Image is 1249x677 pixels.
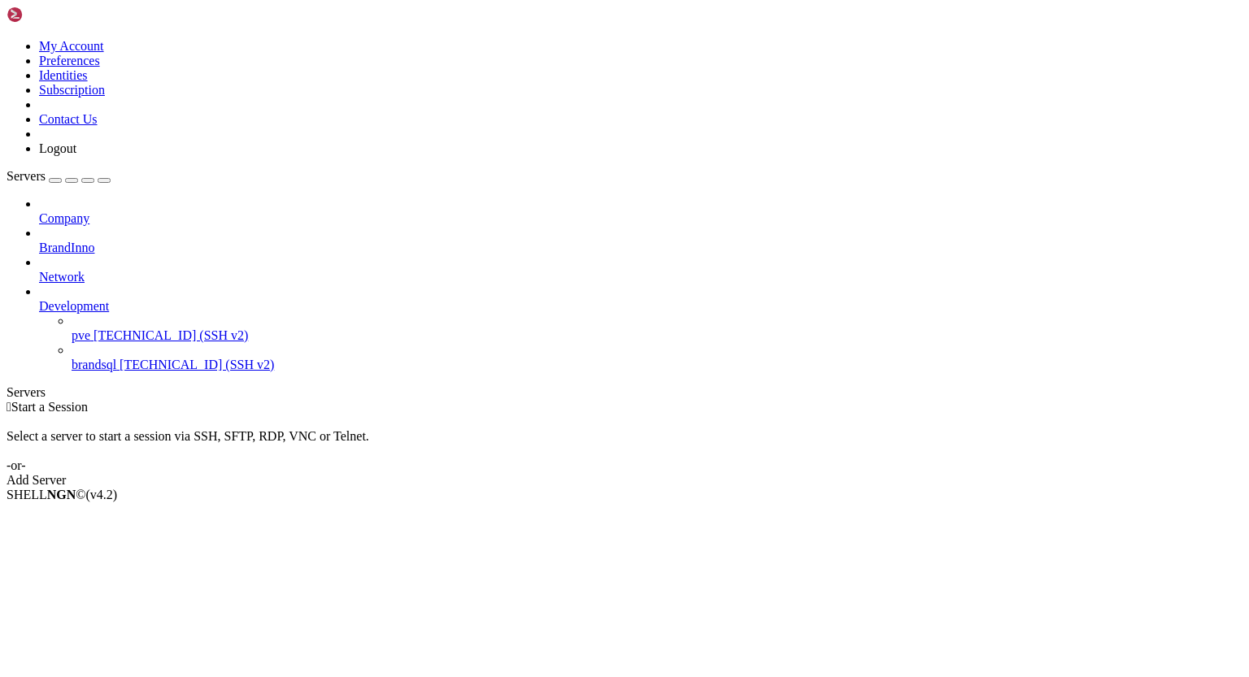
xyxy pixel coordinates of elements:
a: pve [TECHNICAL_ID] (SSH v2) [72,328,1242,343]
a: Preferences [39,54,100,67]
a: brandsql [TECHNICAL_ID] (SSH v2) [72,358,1242,372]
li: Network [39,255,1242,284]
img: Shellngn [7,7,100,23]
a: Company [39,211,1242,226]
span: Company [39,211,89,225]
li: Development [39,284,1242,372]
span: Servers [7,169,46,183]
li: brandsql [TECHNICAL_ID] (SSH v2) [72,343,1242,372]
span: BrandInno [39,241,94,254]
a: BrandInno [39,241,1242,255]
span: brandsql [72,358,116,371]
a: My Account [39,39,104,53]
span: [TECHNICAL_ID] (SSH v2) [94,328,248,342]
a: Servers [7,169,111,183]
div: Servers [7,385,1242,400]
b: NGN [47,488,76,501]
span: Network [39,270,85,284]
span: Development [39,299,109,313]
a: Network [39,270,1242,284]
div: Add Server [7,473,1242,488]
li: BrandInno [39,226,1242,255]
div: Select a server to start a session via SSH, SFTP, RDP, VNC or Telnet. -or- [7,414,1242,473]
span:  [7,400,11,414]
span: Start a Session [11,400,88,414]
a: Subscription [39,83,105,97]
a: Logout [39,141,76,155]
span: pve [72,328,90,342]
span: [TECHNICAL_ID] (SSH v2) [120,358,274,371]
a: Development [39,299,1242,314]
span: 4.2.0 [86,488,118,501]
li: pve [TECHNICAL_ID] (SSH v2) [72,314,1242,343]
li: Company [39,197,1242,226]
a: Contact Us [39,112,98,126]
a: Identities [39,68,88,82]
span: SHELL © [7,488,117,501]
